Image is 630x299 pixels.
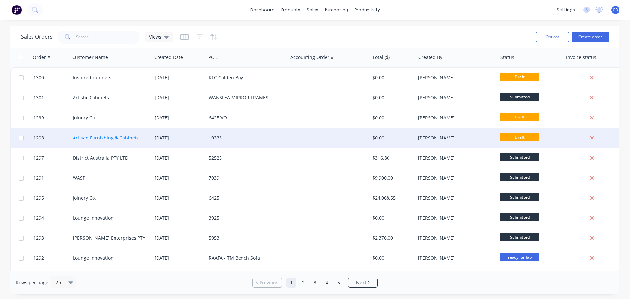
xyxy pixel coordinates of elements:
[209,235,282,241] div: 5953
[500,213,539,221] span: Submitted
[418,215,491,221] div: [PERSON_NAME]
[155,175,203,181] div: [DATE]
[418,115,491,121] div: [PERSON_NAME]
[286,278,296,288] a: Page 1 is your current page
[250,278,380,288] ul: Pagination
[247,5,278,15] a: dashboard
[33,235,44,241] span: 1293
[155,235,203,241] div: [DATE]
[73,95,109,101] a: Artistic Cabinets
[500,153,539,161] span: Submitted
[260,279,278,286] span: Previous
[572,32,609,42] button: Create order
[418,54,442,61] div: Created By
[372,75,411,81] div: $0.00
[500,113,539,121] span: Draft
[322,5,351,15] div: purchasing
[149,33,161,40] span: Views
[76,31,140,44] input: Search...
[372,175,411,181] div: $9,900.00
[33,208,73,228] a: 1294
[500,73,539,81] span: Draft
[253,279,282,286] a: Previous page
[73,75,111,81] a: Inspired cabinets
[536,32,569,42] button: Options
[73,255,114,261] a: Lounge Innovation
[33,268,73,288] a: 1249
[33,68,73,88] a: 1300
[554,5,578,15] div: settings
[500,133,539,141] span: Draft
[322,278,332,288] a: Page 4
[372,54,390,61] div: Total ($)
[33,135,44,141] span: 1298
[298,278,308,288] a: Page 2
[418,235,491,241] div: [PERSON_NAME]
[73,155,128,161] a: District Australia PTY LTD
[500,233,539,241] span: Submitted
[372,235,411,241] div: $2,376.00
[33,188,73,208] a: 1295
[73,175,85,181] a: WASP
[208,54,219,61] div: PO #
[33,54,50,61] div: Order #
[372,255,411,261] div: $0.00
[33,248,73,268] a: 1292
[500,173,539,181] span: Submitted
[33,115,44,121] span: 1299
[418,255,491,261] div: [PERSON_NAME]
[348,279,377,286] a: Next page
[418,135,491,141] div: [PERSON_NAME]
[209,175,282,181] div: 7039
[33,168,73,188] a: 1291
[209,135,282,141] div: 19333
[372,115,411,121] div: $0.00
[566,54,596,61] div: Invoice status
[372,95,411,101] div: $0.00
[73,195,96,201] a: Joinery Co.
[372,215,411,221] div: $0.00
[33,108,73,128] a: 1299
[155,135,203,141] div: [DATE]
[372,135,411,141] div: $0.00
[418,175,491,181] div: [PERSON_NAME]
[33,155,44,161] span: 1297
[209,255,282,261] div: RAAFA - TM Bench Sofa
[209,115,282,121] div: 6425/VO
[33,215,44,221] span: 1294
[155,155,203,161] div: [DATE]
[33,255,44,261] span: 1292
[500,193,539,201] span: Submitted
[33,75,44,81] span: 1300
[33,95,44,101] span: 1301
[613,7,618,13] span: CD
[73,135,139,141] a: Artisan Furnishing & Cabinets
[209,95,282,101] div: WANSLEA MIRROR FRAMES
[21,34,52,40] h1: Sales Orders
[73,215,114,221] a: Lounge Innovation
[310,278,320,288] a: Page 3
[155,75,203,81] div: [DATE]
[351,5,383,15] div: productivity
[33,148,73,168] a: 1297
[12,5,22,15] img: Factory
[155,95,203,101] div: [DATE]
[334,278,344,288] a: Page 5
[209,195,282,201] div: 6425
[155,195,203,201] div: [DATE]
[278,5,304,15] div: products
[372,195,411,201] div: $24,068.55
[209,155,282,161] div: 525251
[418,155,491,161] div: [PERSON_NAME]
[304,5,322,15] div: sales
[33,195,44,201] span: 1295
[418,195,491,201] div: [PERSON_NAME]
[33,88,73,108] a: 1301
[500,54,514,61] div: Status
[418,75,491,81] div: [PERSON_NAME]
[209,75,282,81] div: KFC Golden Bay
[73,235,155,241] a: [PERSON_NAME] Enterprises PTY LTD
[372,155,411,161] div: $316.80
[500,253,539,261] span: ready for fab
[33,175,44,181] span: 1291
